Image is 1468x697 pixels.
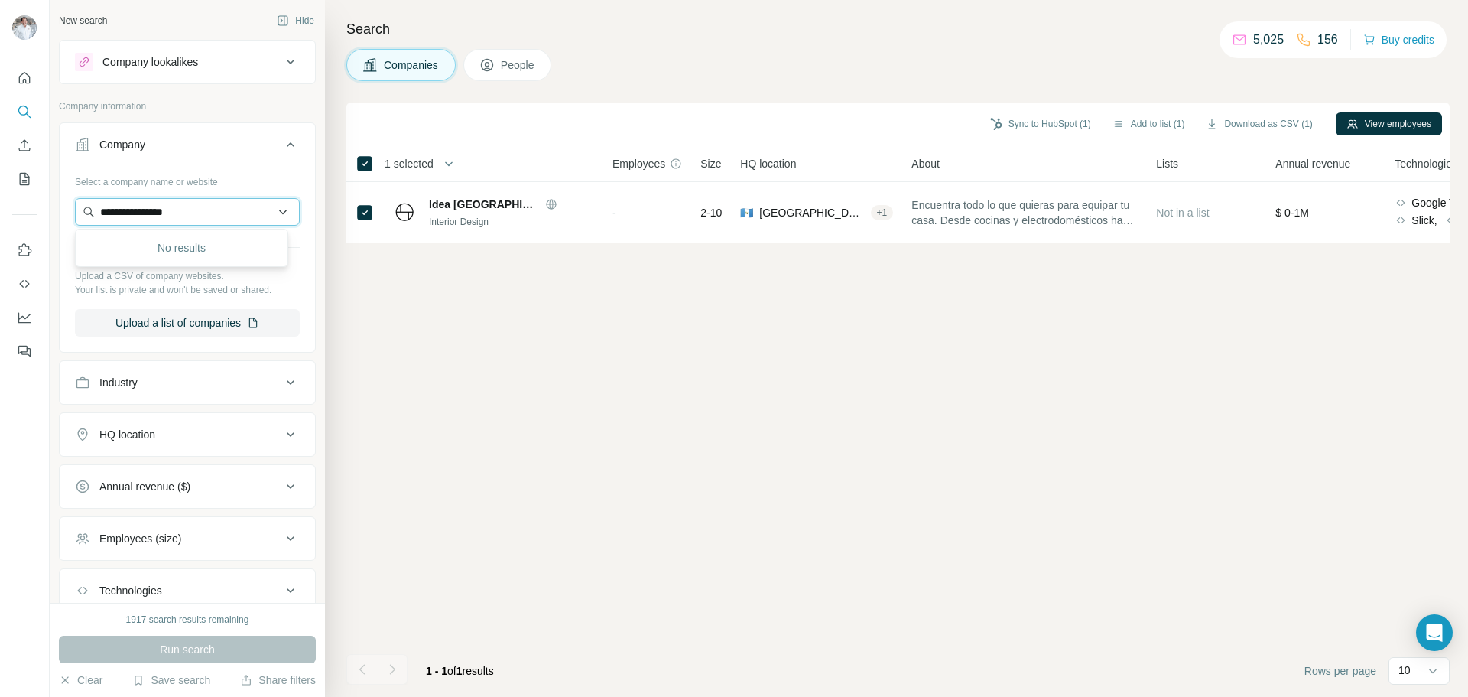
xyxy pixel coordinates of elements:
[1156,207,1209,219] span: Not in a list
[1253,31,1284,49] p: 5,025
[79,233,284,263] div: No results
[102,54,198,70] div: Company lookalikes
[75,309,300,337] button: Upload a list of companies
[60,468,315,505] button: Annual revenue ($)
[75,283,300,297] p: Your list is private and won't be saved or shared.
[740,205,753,220] span: 🇬🇹
[385,156,434,171] span: 1 selected
[60,416,315,453] button: HQ location
[1275,207,1309,219] span: $ 0-1M
[911,156,940,171] span: About
[501,57,536,73] span: People
[1102,112,1196,135] button: Add to list (1)
[1275,156,1350,171] span: Annual revenue
[59,14,107,28] div: New search
[99,583,162,598] div: Technologies
[426,665,447,677] span: 1 - 1
[700,205,722,220] span: 2-10
[59,99,316,113] p: Company information
[429,197,538,212] span: Idea [GEOGRAPHIC_DATA]
[1416,614,1453,651] div: Open Intercom Messenger
[384,57,440,73] span: Companies
[12,132,37,159] button: Enrich CSV
[75,169,300,189] div: Select a company name or website
[12,15,37,40] img: Avatar
[240,673,316,688] button: Share filters
[60,572,315,609] button: Technologies
[871,206,894,220] div: + 1
[99,375,138,390] div: Industry
[12,64,37,92] button: Quick start
[12,337,37,365] button: Feedback
[60,364,315,401] button: Industry
[60,44,315,80] button: Company lookalikes
[132,673,210,688] button: Save search
[266,9,325,32] button: Hide
[346,18,1450,40] h4: Search
[447,665,456,677] span: of
[1395,156,1457,171] span: Technologies
[740,156,796,171] span: HQ location
[99,427,155,442] div: HQ location
[1304,663,1376,679] span: Rows per page
[392,200,417,225] img: Logo of Idea Italia
[75,269,300,283] p: Upload a CSV of company websites.
[700,156,721,171] span: Size
[60,126,315,169] button: Company
[12,236,37,264] button: Use Surfe on LinkedIn
[1336,112,1442,135] button: View employees
[12,304,37,331] button: Dashboard
[429,215,594,229] div: Interior Design
[911,197,1138,228] span: Encuentra todo lo que quieras para equipar tu casa. Desde cocinas y electrodomésticos hasta pisos...
[59,673,102,688] button: Clear
[612,207,616,219] span: -
[456,665,463,677] span: 1
[612,156,665,171] span: Employees
[1398,663,1411,678] p: 10
[1317,31,1338,49] p: 156
[99,137,145,152] div: Company
[1156,156,1178,171] span: Lists
[1411,213,1437,228] span: Slick,
[979,112,1102,135] button: Sync to HubSpot (1)
[99,479,190,494] div: Annual revenue ($)
[99,531,181,546] div: Employees (size)
[12,165,37,193] button: My lists
[12,270,37,298] button: Use Surfe API
[1195,112,1323,135] button: Download as CSV (1)
[126,613,249,627] div: 1917 search results remaining
[759,205,864,220] span: [GEOGRAPHIC_DATA]
[426,665,494,677] span: results
[12,98,37,125] button: Search
[1363,29,1434,50] button: Buy credits
[60,520,315,557] button: Employees (size)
